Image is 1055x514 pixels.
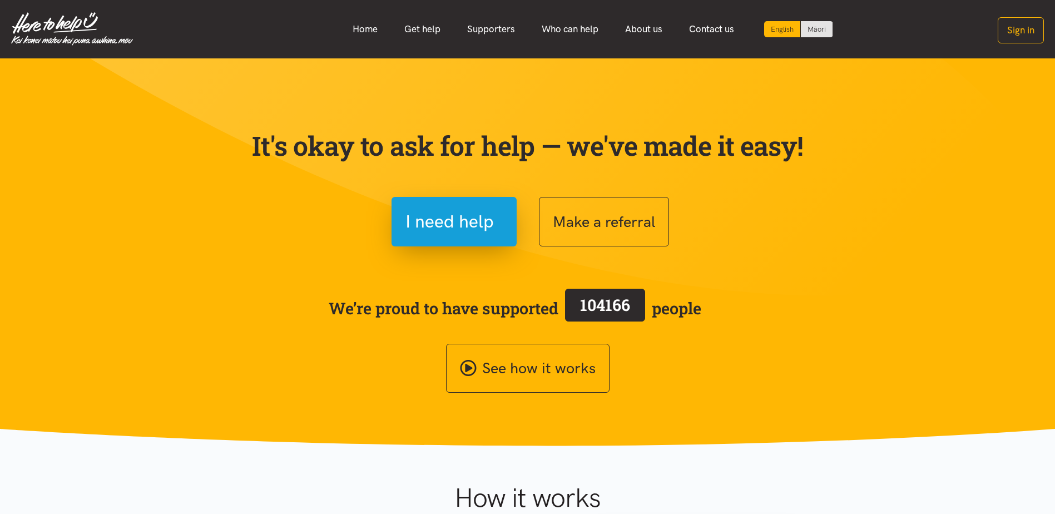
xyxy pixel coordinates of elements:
[801,21,833,37] a: Switch to Te Reo Māori
[528,17,612,41] a: Who can help
[250,130,806,162] p: It's okay to ask for help — we've made it easy!
[11,12,133,46] img: Home
[339,17,391,41] a: Home
[329,286,701,330] span: We’re proud to have supported people
[676,17,747,41] a: Contact us
[764,21,833,37] div: Language toggle
[454,17,528,41] a: Supporters
[392,197,517,246] button: I need help
[764,21,801,37] div: Current language
[539,197,669,246] button: Make a referral
[405,207,494,236] span: I need help
[612,17,676,41] a: About us
[446,344,610,393] a: See how it works
[346,482,709,514] h1: How it works
[391,17,454,41] a: Get help
[998,17,1044,43] button: Sign in
[580,294,630,315] span: 104166
[558,286,652,330] a: 104166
